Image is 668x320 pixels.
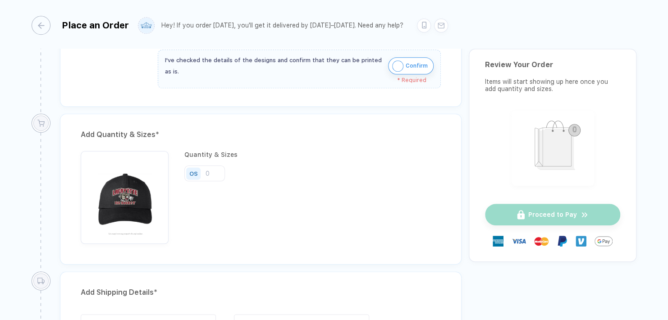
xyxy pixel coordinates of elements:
img: master-card [534,234,549,248]
div: * Required [165,77,426,83]
img: user profile [138,18,154,33]
div: Quantity & Sizes [184,151,238,158]
div: Add Quantity & Sizes [81,128,441,142]
img: Paypal [557,236,567,247]
div: Hey! If you order [DATE], you'll get it delivered by [DATE]–[DATE]. Need any help? [161,22,403,29]
div: OS [189,170,198,177]
img: icon [392,60,403,72]
button: iconConfirm [388,57,434,74]
div: Place an Order [62,20,129,31]
span: Confirm [406,59,428,73]
img: shopping_bag.png [516,114,590,180]
div: Add Shipping Details [81,285,441,300]
img: GPay [595,232,613,250]
div: I've checked the details of the designs and confirm that they can be printed as is. [165,55,384,77]
div: Review Your Order [485,60,620,69]
img: 1760136621053qkess_nt_front.png [85,155,164,234]
img: Venmo [576,236,586,247]
div: Items will start showing up here once you add quantity and sizes. [485,78,620,92]
img: visa [512,234,526,248]
img: express [493,236,503,247]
